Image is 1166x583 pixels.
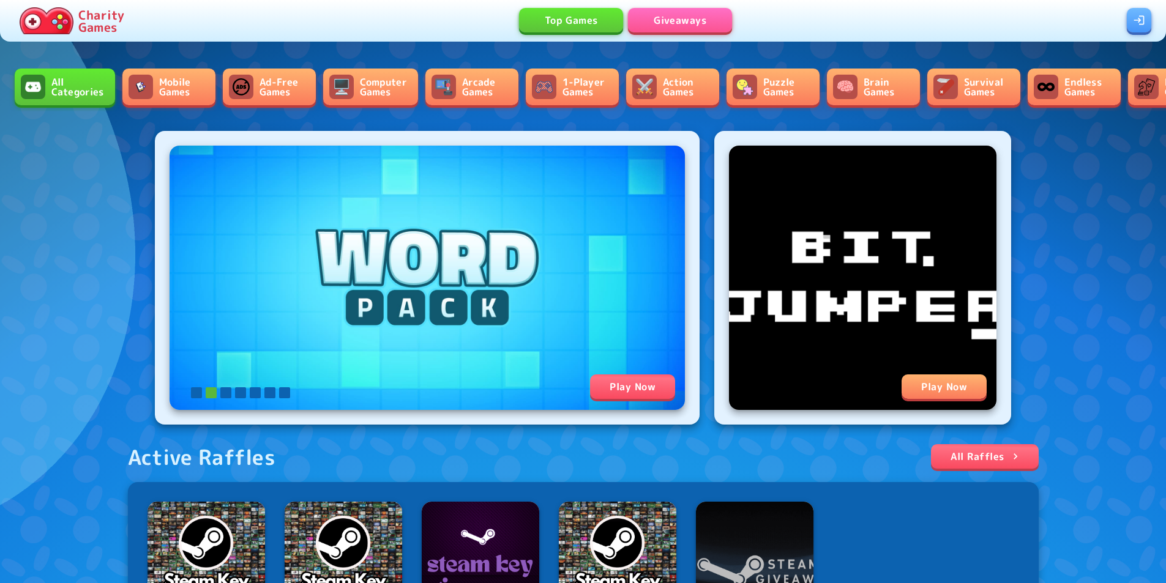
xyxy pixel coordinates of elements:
[931,444,1038,469] a: All Raffles
[927,69,1020,105] a: Survival GamesSurvival Games
[128,444,276,470] div: Active Raffles
[170,146,685,410] a: Play Now
[902,374,987,399] div: Play Now
[122,69,215,105] a: Mobile GamesMobile Games
[20,7,73,34] img: Charity.Games
[519,8,623,32] a: Top Games
[590,374,675,399] div: Play Now
[170,146,685,410] img: Word Pack
[15,5,129,37] a: Charity Games
[223,69,316,105] a: Ad-Free GamesAd-Free Games
[15,69,115,105] a: All CategoriesAll Categories
[729,146,996,410] a: Play Now
[1028,69,1121,105] a: Endless GamesEndless Games
[827,69,920,105] a: Brain GamesBrain Games
[323,69,418,105] a: Computer GamesComputer Games
[727,69,820,105] a: Puzzle GamesPuzzle Games
[729,146,996,410] img: Bit Jumper
[78,9,124,33] p: Charity Games
[626,69,719,105] a: Action GamesAction Games
[628,8,732,32] a: Giveaways
[526,69,619,105] a: 1-Player Games1-Player Games
[425,69,518,105] a: Arcade GamesArcade Games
